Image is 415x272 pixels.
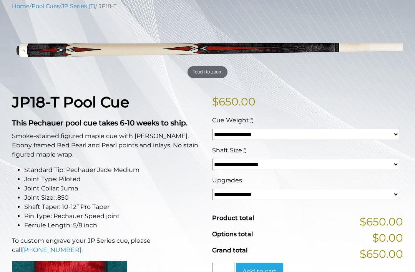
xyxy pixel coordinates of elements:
[212,95,219,108] span: $
[372,230,403,246] span: $0.00
[360,246,403,262] span: $650.00
[22,246,83,254] a: [PHONE_NUMBER].
[244,147,246,154] abbr: required
[24,212,203,221] li: Pin Type: Pechauer Speed joint
[12,16,403,81] img: jp18-T.png
[61,3,95,10] a: JP Series (T)
[212,177,242,184] span: Upgrades
[12,16,403,81] a: Touch to zoom
[24,202,203,212] li: Shaft Taper: 10-12” Pro Taper
[212,230,253,238] span: Options total
[24,165,203,175] li: Standard Tip: Pechauer Jade Medium
[24,193,203,202] li: Joint Size: .850
[360,214,403,230] span: $650.00
[24,184,203,193] li: Joint Collar: Juma
[12,236,203,255] p: To custom engrave your JP Series cue, please call
[12,93,129,111] strong: JP18-T Pool Cue
[212,117,249,124] span: Cue Weight
[212,247,247,254] span: Grand total
[24,221,203,230] li: Ferrule Length: 5/8 inch
[12,118,188,127] strong: This Pechauer pool cue takes 6-10 weeks to ship.
[212,95,256,108] bdi: 650.00
[212,147,242,154] span: Shaft Size
[251,117,253,124] abbr: required
[12,3,30,10] a: Home
[24,175,203,184] li: Joint Type: Piloted
[12,2,403,10] nav: Breadcrumb
[212,214,254,222] span: Product total
[32,3,60,10] a: Pool Cues
[12,132,203,159] p: Smoke-stained figured maple cue with [PERSON_NAME]. Ebony framed Red Pearl and Pearl points and i...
